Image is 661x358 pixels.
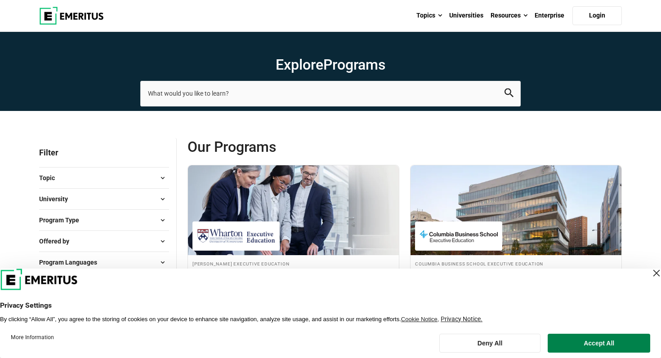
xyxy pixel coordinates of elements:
[39,171,169,185] button: Topic
[39,234,169,248] button: Offered by
[411,165,621,312] a: Digital Marketing Course by Columbia Business School Executive Education - September 11, 2025 Col...
[188,165,399,255] img: Driving Strategic Innovation: Leading Complex Initiatives for Impact | Online Digital Transformat...
[39,257,104,267] span: Program Languages
[39,192,169,206] button: University
[39,236,76,246] span: Offered by
[192,260,394,267] h4: [PERSON_NAME] Executive Education
[188,138,405,156] span: Our Programs
[505,88,514,99] button: search
[39,138,169,167] p: Filter
[39,194,75,204] span: University
[140,81,521,106] input: search-page
[188,165,399,323] a: Digital Transformation Course by Wharton Executive Education - September 10, 2025 Wharton Executi...
[572,6,622,25] a: Login
[420,226,498,246] img: Columbia Business School Executive Education
[411,165,621,255] img: Digital Marketing | Online Digital Marketing Course
[323,56,385,73] span: Programs
[197,226,275,246] img: Wharton Executive Education
[39,213,169,227] button: Program Type
[505,91,514,99] a: search
[39,256,169,269] button: Program Languages
[415,260,617,267] h4: Columbia Business School Executive Education
[39,173,62,183] span: Topic
[39,215,86,225] span: Program Type
[140,56,521,74] h1: Explore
